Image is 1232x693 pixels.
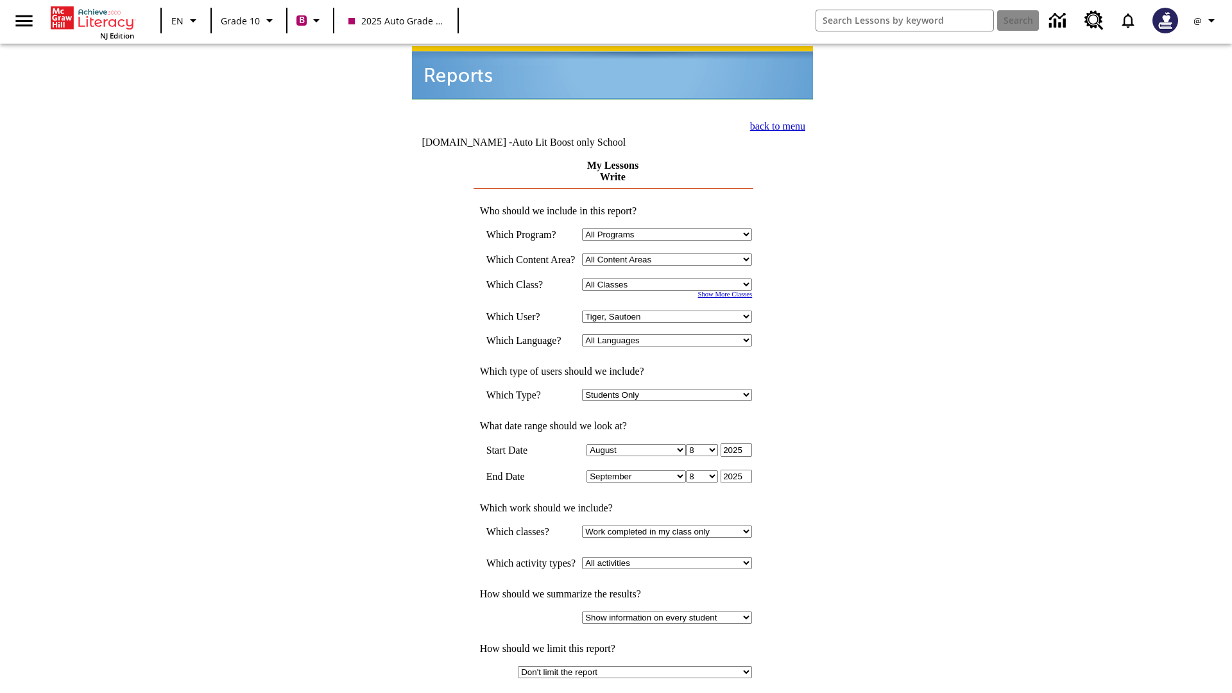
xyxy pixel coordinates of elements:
[1145,4,1186,37] button: Select a new avatar
[474,502,753,514] td: Which work should we include?
[486,334,576,346] td: Which Language?
[171,14,184,28] span: EN
[486,254,576,265] nobr: Which Content Area?
[100,31,134,40] span: NJ Edition
[1077,3,1111,38] a: Resource Center, Will open in new tab
[698,291,753,298] a: Show More Classes
[51,4,134,40] div: Home
[474,420,753,432] td: What date range should we look at?
[474,205,753,217] td: Who should we include in this report?
[486,470,576,483] td: End Date
[486,278,576,291] td: Which Class?
[486,228,576,241] td: Which Program?
[486,557,576,569] td: Which activity types?
[291,9,329,32] button: Boost Class color is violet red. Change class color
[587,160,638,182] a: My Lessons Write
[5,2,43,40] button: Open side menu
[486,389,576,401] td: Which Type?
[422,137,658,148] td: [DOMAIN_NAME] -
[1041,3,1077,38] a: Data Center
[486,526,576,538] td: Which classes?
[474,588,753,600] td: How should we summarize the results?
[474,366,753,377] td: Which type of users should we include?
[474,643,753,654] td: How should we limit this report?
[1186,9,1227,32] button: Profile/Settings
[512,137,626,148] nobr: Auto Lit Boost only School
[1152,8,1178,33] img: Avatar
[486,311,576,323] td: Which User?
[221,14,260,28] span: Grade 10
[1193,14,1202,28] span: @
[166,9,207,32] button: Language: EN, Select a language
[750,121,805,132] a: back to menu
[348,14,443,28] span: 2025 Auto Grade 10
[1111,4,1145,37] a: Notifications
[816,10,993,31] input: search field
[412,46,813,99] img: header
[216,9,282,32] button: Grade: Grade 10, Select a grade
[299,12,305,28] span: B
[486,443,576,457] td: Start Date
